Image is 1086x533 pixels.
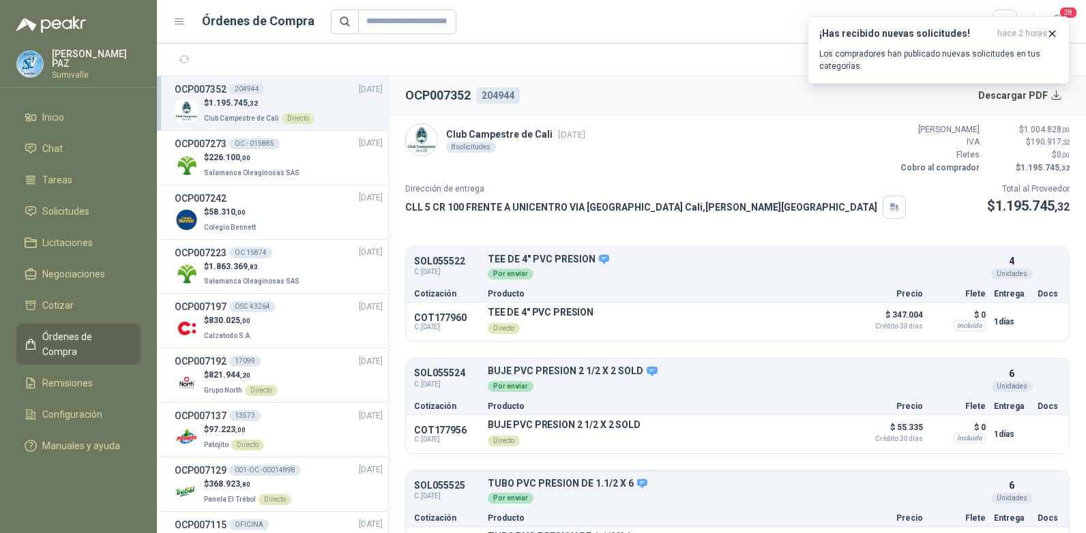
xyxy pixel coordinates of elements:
[42,172,72,187] span: Tareas
[1061,138,1070,146] span: ,32
[209,98,258,108] span: 1.195.745
[855,419,923,442] p: $ 55.335
[175,99,199,123] img: Company Logo
[414,514,480,522] p: Cotización
[488,436,520,446] div: Directo
[1059,6,1078,19] span: 28
[476,87,520,104] div: 204944
[204,314,254,327] p: $
[808,16,1070,84] button: ¡Has recibido nuevas solicitudes!hace 2 horas Los compradores han publicado nuevas solicitudes en...
[446,142,496,153] div: 8 solicitudes
[240,371,250,379] span: ,20
[414,425,480,436] p: COT177956
[16,136,141,162] a: Chat
[42,110,64,125] span: Inicio
[1038,514,1061,522] p: Docs
[175,82,226,97] h3: OCP007352
[202,12,314,31] h1: Órdenes de Compra
[204,369,278,382] p: $
[931,402,986,410] p: Flete
[1021,163,1070,172] span: 1.195.745
[175,136,226,151] h3: OCP007273
[204,115,279,122] span: Club Campestre de Cali
[855,436,923,442] span: Crédito 30 días
[229,410,261,421] div: 13573
[204,260,302,273] p: $
[359,410,383,423] span: [DATE]
[175,463,383,506] a: OCP007129001-OC -00014898[DATE] Company Logo$368.923,80Panela El TrébolDirecto
[954,320,986,331] div: Incluido
[1009,254,1014,269] p: 4
[988,123,1070,136] p: $
[175,354,226,369] h3: OCP007192
[16,230,141,256] a: Licitaciones
[359,355,383,368] span: [DATE]
[175,371,199,395] img: Company Logo
[488,493,533,504] div: Por enviar
[488,290,847,298] p: Producto
[359,463,383,476] span: [DATE]
[359,246,383,259] span: [DATE]
[819,48,1058,72] p: Los compradores han publicado nuevas solicitudes en tus categorías.
[995,198,1070,214] span: 1.195.745
[209,153,250,162] span: 226.100
[17,51,43,77] img: Company Logo
[175,463,226,478] h3: OCP007129
[16,292,141,318] a: Cotizar
[1009,366,1014,381] p: 6
[414,436,480,444] span: C: [DATE]
[204,441,229,448] span: Patojito
[405,183,906,196] p: Dirección de entrega
[1061,126,1070,134] span: ,00
[855,323,923,330] span: Crédito 30 días
[931,514,986,522] p: Flete
[359,301,383,314] span: [DATE]
[282,113,314,124] div: Directo
[414,312,480,323] p: COT177960
[488,269,533,279] div: Por enviar
[209,207,246,217] span: 58.310
[988,136,1070,149] p: $
[488,402,847,410] p: Producto
[994,402,1029,410] p: Entrega
[855,290,923,298] p: Precio
[991,493,1033,504] div: Unidades
[42,235,93,250] span: Licitaciones
[204,496,256,503] span: Panela El Trébol
[1024,125,1070,134] span: 1.004.828
[405,200,877,215] p: CLL 5 CR 100 FRENTE A UNICENTRO VIA [GEOGRAPHIC_DATA] Cali , [PERSON_NAME][GEOGRAPHIC_DATA]
[209,425,246,434] span: 97.223
[991,269,1033,279] div: Unidades
[42,298,74,313] span: Cotizar
[175,191,226,206] h3: OCP007242
[931,419,986,436] p: $ 0
[259,494,291,505] div: Directo
[414,379,480,390] span: C: [DATE]
[175,299,383,342] a: OCP007197OSC 43264[DATE] Company Logo$830.025,00Calzatodo S.A.
[898,162,980,174] p: Cobro al comprador
[229,301,276,312] div: OSC 43264
[240,154,250,162] span: ,00
[1059,164,1070,172] span: ,32
[248,100,258,107] span: ,32
[204,386,242,394] span: Grupo North
[988,162,1070,174] p: $
[229,138,280,149] div: OC - 015885
[175,299,226,314] h3: OCP007197
[1055,200,1070,213] span: ,32
[898,136,980,149] p: IVA
[898,123,980,136] p: [PERSON_NAME]
[1057,150,1070,159] span: 0
[16,401,141,427] a: Configuración
[488,419,641,430] p: BUJE PVC PRESION 2 1/2 X 2 SOLD
[1031,137,1070,147] span: 190.917
[52,71,141,79] p: Sumivalle
[229,84,265,95] div: 204944
[42,266,105,281] span: Negociaciones
[994,426,1029,442] p: 1 días
[209,316,250,325] span: 830.025
[359,83,383,96] span: [DATE]
[245,385,278,396] div: Directo
[16,198,141,224] a: Solicitudes
[175,517,226,532] h3: OCP007115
